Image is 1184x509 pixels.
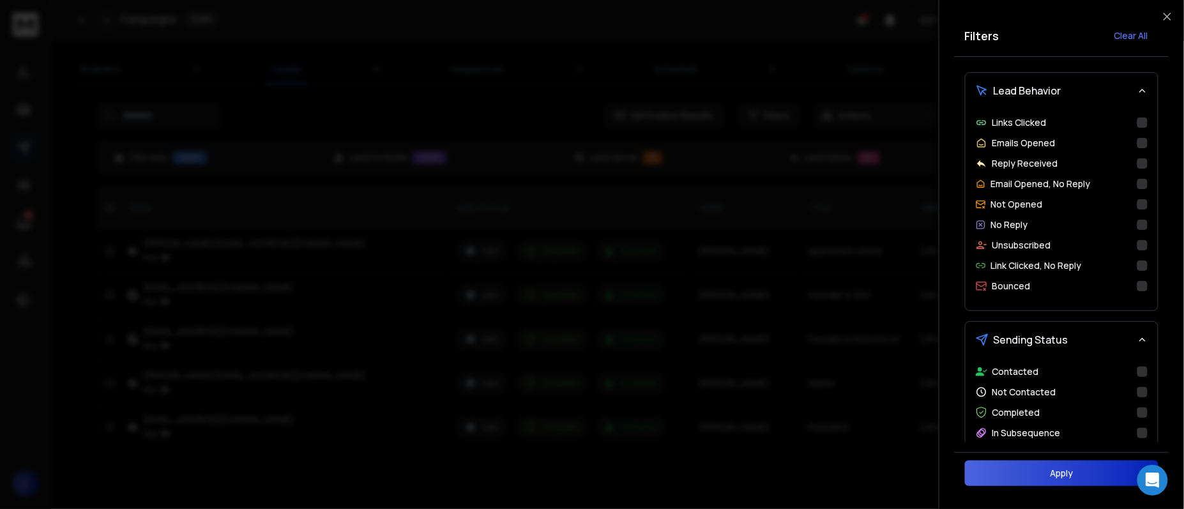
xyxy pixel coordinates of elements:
[991,259,1082,272] p: Link Clicked, No Reply
[992,239,1051,252] p: Unsubscribed
[992,427,1061,439] p: In Subsequence
[991,178,1091,190] p: Email Opened, No Reply
[991,198,1043,211] p: Not Opened
[992,280,1031,292] p: Bounced
[965,460,1158,486] button: Apply
[992,116,1047,129] p: Links Clicked
[991,218,1028,231] p: No Reply
[966,73,1158,109] button: Lead Behavior
[966,358,1158,498] div: Sending Status
[966,109,1158,310] div: Lead Behavior
[1104,23,1158,49] button: Clear All
[965,27,999,45] h2: Filters
[994,83,1061,98] span: Lead Behavior
[992,137,1056,149] p: Emails Opened
[992,365,1039,378] p: Contacted
[994,332,1068,347] span: Sending Status
[966,322,1158,358] button: Sending Status
[992,406,1040,419] p: Completed
[992,157,1058,170] p: Reply Received
[1137,465,1168,496] div: Open Intercom Messenger
[992,386,1056,399] p: Not Contacted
